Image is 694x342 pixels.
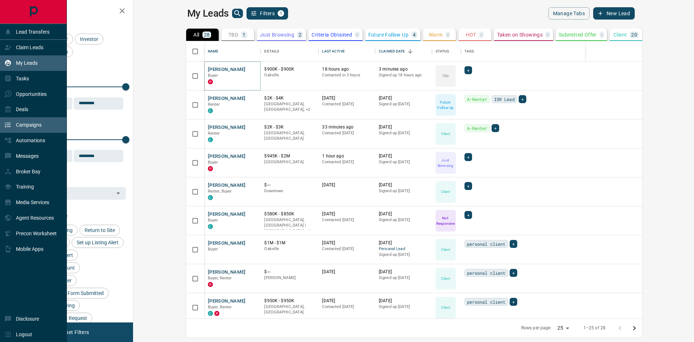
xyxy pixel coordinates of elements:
[413,32,416,37] p: 4
[264,153,315,159] p: $945K - $2M
[379,269,428,275] p: [DATE]
[208,247,218,252] span: Buyer
[208,269,246,276] button: [PERSON_NAME]
[264,217,315,234] p: Toronto
[208,131,220,136] span: Renter
[521,96,524,103] span: +
[631,32,637,37] p: 20
[264,275,315,281] p: [PERSON_NAME]
[208,311,213,316] div: condos.ca
[512,298,515,305] span: +
[379,95,428,101] p: [DATE]
[464,182,472,190] div: +
[436,100,455,110] p: Future Follow Up
[264,211,315,217] p: $580K - $850K
[208,195,213,200] div: condos.ca
[74,240,121,245] span: Set up Listing Alert
[264,66,315,72] p: $900K - $900K
[208,282,213,287] div: property.ca
[467,298,506,305] span: personal client
[322,41,344,62] div: Last Active
[441,189,450,194] p: Client
[208,298,246,305] button: [PERSON_NAME]
[441,276,450,281] p: Client
[264,124,315,130] p: $2K - $3K
[322,246,372,252] p: Contacted [DATE]
[322,217,372,223] p: Contacted [DATE]
[548,7,590,20] button: Manage Tabs
[379,41,405,62] div: Claimed Date
[264,182,315,188] p: $---
[379,66,428,72] p: 3 minutes ago
[208,276,232,280] span: Buyer, Renter
[208,124,246,131] button: [PERSON_NAME]
[264,95,315,101] p: $2K - $4K
[601,32,603,37] p: -
[547,32,548,37] p: -
[368,32,408,37] p: Future Follow Up
[232,9,243,18] button: search button
[521,325,552,331] p: Rows per page:
[405,46,415,56] button: Sort
[379,72,428,78] p: Signed up 18 hours ago
[379,130,428,136] p: Signed up [DATE]
[322,124,372,130] p: 33 minutes ago
[467,182,470,190] span: +
[447,32,449,37] p: -
[247,7,288,20] button: Filters1
[464,41,474,62] div: Tags
[208,95,246,102] button: [PERSON_NAME]
[208,41,219,62] div: Name
[299,32,301,37] p: 2
[322,304,372,310] p: Contacted [DATE]
[322,240,372,246] p: [DATE]
[379,188,428,194] p: Signed up [DATE]
[356,32,358,37] p: -
[264,72,315,78] p: Oakville
[264,246,315,252] p: Oakville
[208,160,218,165] span: Buyer
[510,298,517,306] div: +
[593,7,635,20] button: New Lead
[466,32,476,37] p: HOT
[519,95,526,103] div: +
[441,131,450,136] p: Client
[379,182,428,188] p: [DATE]
[467,96,488,103] span: A-Renter
[243,32,245,37] p: 1
[204,32,210,37] p: 28
[75,34,103,45] div: Investor
[467,124,488,132] span: A-Renter
[322,130,372,136] p: Contacted [DATE]
[208,182,246,189] button: [PERSON_NAME]
[379,217,428,223] p: Signed up [DATE]
[379,159,428,165] p: Signed up [DATE]
[554,323,572,333] div: 25
[312,32,352,37] p: Criteria Obtained
[436,157,455,168] p: Just Browsing
[464,153,472,161] div: +
[264,188,315,194] p: Downtown
[208,305,232,309] span: Buyer, Renter
[512,240,515,248] span: +
[208,153,246,160] button: [PERSON_NAME]
[228,32,238,37] p: TBD
[208,211,246,218] button: [PERSON_NAME]
[322,95,372,101] p: [DATE]
[379,252,428,258] p: Signed up [DATE]
[55,326,94,338] button: Reset Filters
[467,211,470,219] span: +
[322,153,372,159] p: 1 hour ago
[264,101,315,113] p: Brampton, Oakville
[379,124,428,130] p: [DATE]
[208,79,213,84] div: property.ca
[82,227,117,233] span: Return to Site
[318,41,375,62] div: Last Active
[208,240,246,247] button: [PERSON_NAME]
[379,304,428,310] p: Signed up [DATE]
[467,269,506,276] span: personal client
[264,159,315,165] p: [GEOGRAPHIC_DATA]
[208,166,213,171] div: property.ca
[322,211,372,217] p: [DATE]
[264,298,315,304] p: $950K - $950K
